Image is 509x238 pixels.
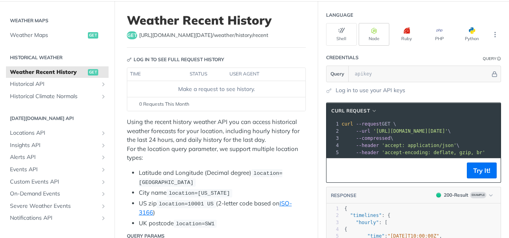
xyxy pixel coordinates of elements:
th: time [127,68,187,81]
span: --compressed [356,135,390,141]
span: "timelines" [350,213,381,218]
div: 5 [326,149,340,156]
span: : [ [344,220,387,225]
button: Try It! [467,163,497,178]
a: On-Demand EventsShow subpages for On-Demand Events [6,188,109,200]
a: Events APIShow subpages for Events API [6,164,109,176]
span: { [344,206,347,211]
button: Show subpages for Historical Climate Normals [100,93,107,100]
span: --header [356,143,379,148]
button: PHP [424,23,455,46]
button: Python [457,23,487,46]
a: Severe Weather EventsShow subpages for Severe Weather Events [6,200,109,212]
a: Historical Climate NormalsShow subpages for Historical Climate Normals [6,91,109,103]
h1: Weather Recent History [127,13,306,27]
button: Show subpages for Alerts API [100,154,107,161]
span: get [127,31,137,39]
button: More Languages [489,29,501,41]
a: Weather Mapsget [6,29,109,41]
span: cURL Request [331,107,370,114]
a: Historical APIShow subpages for Historical API [6,78,109,90]
div: 3 [326,135,340,142]
div: 4 [326,226,339,233]
span: Insights API [10,141,98,149]
button: Hide [490,70,499,78]
button: Shell [326,23,357,46]
button: Node [359,23,389,46]
button: Show subpages for Insights API [100,142,107,149]
svg: More ellipsis [492,31,499,38]
div: Query [483,56,496,62]
button: Copy to clipboard [330,164,342,176]
th: status [187,68,227,81]
span: On-Demand Events [10,190,98,198]
a: Alerts APIShow subpages for Alerts API [6,151,109,163]
div: Make a request to see history. [130,85,302,93]
span: Historical Climate Normals [10,93,98,101]
div: 1 [326,205,339,212]
span: Weather Maps [10,31,86,39]
div: 1 [326,120,340,128]
button: Show subpages for Notifications API [100,215,107,221]
span: curl [342,121,353,127]
span: https://api.tomorrow.io/v4/weather/history/recent [139,31,268,39]
span: Notifications API [10,214,98,222]
span: --url [356,128,370,134]
i: Information [497,57,501,61]
span: 0 Requests This Month [139,101,189,108]
span: location=SW1 [176,221,214,227]
span: Weather Recent History [10,68,86,76]
div: 4 [326,142,340,149]
button: Show subpages for Custom Events API [100,179,107,185]
button: Show subpages for Locations API [100,130,107,136]
button: Show subpages for Severe Weather Events [100,203,107,209]
span: --request [356,121,382,127]
span: Locations API [10,129,98,137]
span: location=[US_STATE] [169,190,230,196]
h2: Historical Weather [6,54,109,61]
a: Custom Events APIShow subpages for Custom Events API [6,176,109,188]
span: Severe Weather Events [10,202,98,210]
div: 2 [326,212,339,219]
span: : { [344,213,390,218]
span: Events API [10,166,98,174]
a: Insights APIShow subpages for Insights API [6,139,109,151]
button: RESPONSE [330,192,357,199]
span: Historical API [10,80,98,88]
div: 2 [326,128,340,135]
button: Show subpages for Historical API [100,81,107,87]
span: 200 [436,193,441,197]
span: --header [356,150,379,155]
span: \ [342,143,459,148]
p: Using the recent history weather API you can access historical weather forecasts for your locatio... [127,118,306,163]
th: user agent [227,68,289,81]
button: Query [326,66,349,82]
span: "hourly" [356,220,379,225]
h2: [DATE][DOMAIN_NAME] API [6,115,109,122]
span: '[URL][DOMAIN_NAME][DATE]' [373,128,448,134]
a: Log in to use your API keys [336,86,405,95]
span: { [344,226,347,232]
li: UK postcode [139,219,306,228]
svg: Key [127,57,132,62]
button: cURL Request [328,107,380,115]
a: Notifications APIShow subpages for Notifications API [6,212,109,224]
li: Latitude and Longitude (Decimal degree) [139,168,306,187]
div: QueryInformation [483,56,501,62]
button: Show subpages for On-Demand Events [100,191,107,197]
span: get [88,69,98,75]
h2: Weather Maps [6,17,109,24]
span: get [88,32,98,39]
div: 200 - Result [444,192,468,199]
span: \ [342,128,451,134]
div: 3 [326,219,339,226]
button: 200200-ResultExample [432,191,497,199]
a: Weather Recent Historyget [6,66,109,78]
button: Show subpages for Events API [100,166,107,173]
div: Language [326,12,353,19]
a: Locations APIShow subpages for Locations API [6,127,109,139]
div: Credentials [326,54,359,61]
span: GET \ [342,121,396,127]
li: City name [139,188,306,197]
span: Query [330,70,344,77]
